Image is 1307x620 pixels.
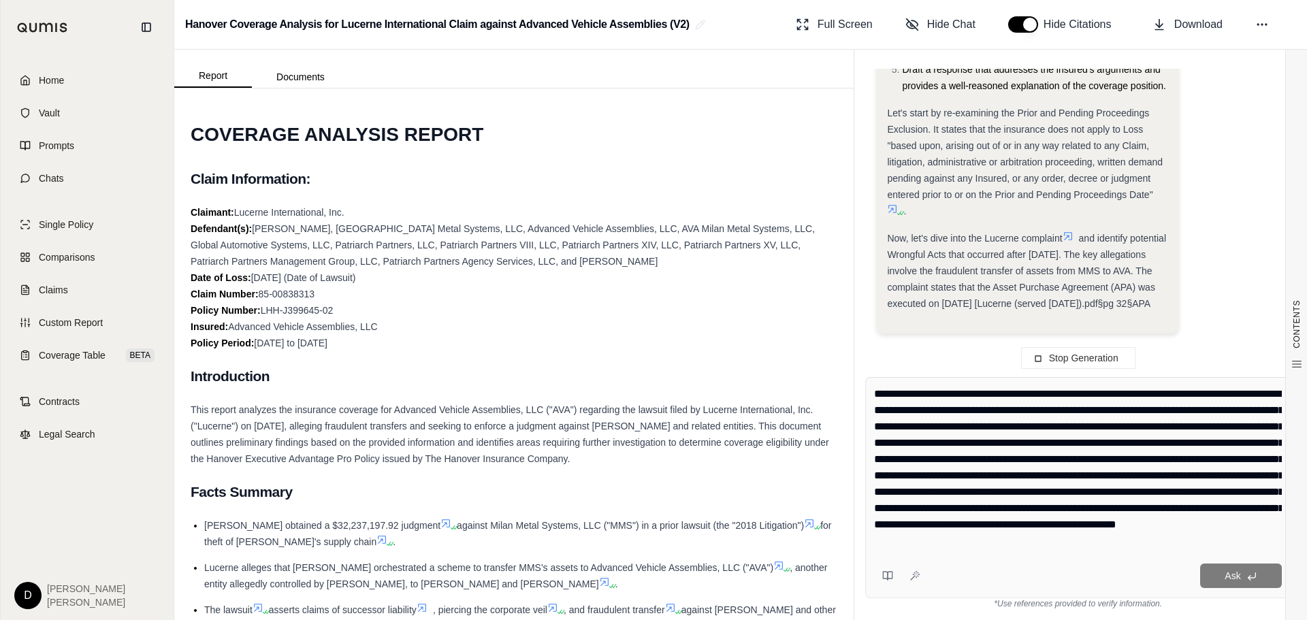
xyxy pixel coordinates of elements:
span: BETA [126,348,155,362]
span: [DATE] (Date of Lawsuit) [251,272,356,283]
strong: Claimant: [191,207,234,218]
strong: Defendant(s): [191,223,252,234]
span: Ask [1225,570,1240,581]
button: Full Screen [790,11,878,38]
button: Download [1147,11,1228,38]
a: Coverage TableBETA [9,340,165,370]
button: Stop Generation [1021,347,1135,369]
h2: Facts Summary [191,478,837,506]
span: Hide Chat [927,16,975,33]
a: Contracts [9,387,165,417]
a: Claims [9,275,165,305]
span: asserts claims of successor liability [269,604,417,615]
span: Advanced Vehicle Assemblies, LLC [228,321,377,332]
button: Report [174,65,252,88]
a: Chats [9,163,165,193]
strong: Policy Period: [191,338,254,348]
span: Comparisons [39,250,95,264]
h1: COVERAGE ANALYSIS REPORT [191,116,837,154]
span: [PERSON_NAME] [47,595,125,609]
strong: Claim Number: [191,289,259,299]
h2: Introduction [191,362,837,391]
a: Home [9,65,165,95]
span: Single Policy [39,218,93,231]
span: Home [39,74,64,87]
span: Download [1174,16,1223,33]
button: Collapse sidebar [135,16,157,38]
span: Claims [39,283,68,297]
span: Full Screen [818,16,873,33]
span: . [903,206,906,216]
a: Vault [9,98,165,128]
div: *Use references provided to verify information. [865,598,1291,609]
span: Contracts [39,395,80,408]
span: . [393,536,396,547]
span: The lawsuit [204,604,253,615]
span: [PERSON_NAME] [47,582,125,595]
span: [DATE] to [DATE] [254,338,327,348]
span: against Milan Metal Systems, LLC ("MMS") in a prior lawsuit (the "2018 Litigation") [457,520,804,531]
span: 85-00838313 [259,289,315,299]
a: Comparisons [9,242,165,272]
span: Let's start by re-examining the Prior and Pending Proceedings Exclusion. It states that the insur... [887,108,1163,200]
span: This report analyzes the insurance coverage for Advanced Vehicle Assemblies, LLC ("AVA") regardin... [191,404,829,464]
span: Lucerne alleges that [PERSON_NAME] orchestrated a scheme to transfer MMS's assets to Advanced Veh... [204,562,773,573]
span: Hide Citations [1044,16,1120,33]
strong: Policy Number: [191,305,261,316]
a: Prompts [9,131,165,161]
span: Prompts [39,139,74,152]
strong: Insured: [191,321,228,332]
span: Now, let's dive into the Lucerne complaint [887,233,1062,244]
button: Documents [252,66,349,88]
a: Single Policy [9,210,165,240]
span: LHH-J399645-02 [261,305,334,316]
span: Legal Search [39,427,95,441]
h2: Claim Information: [191,165,837,193]
h2: Hanover Coverage Analysis for Lucerne International Claim against Advanced Vehicle Assemblies (V2) [185,12,690,37]
span: and identify potential Wrongful Acts that occurred after [DATE]. The key allegations involve the ... [887,233,1166,309]
span: Coverage Table [39,348,106,362]
span: CONTENTS [1291,300,1302,348]
span: Lucerne International, Inc. [234,207,344,218]
span: for theft of [PERSON_NAME]'s supply chain [204,520,832,547]
span: Chats [39,172,64,185]
span: . [615,578,618,589]
span: Custom Report [39,316,103,329]
button: Ask [1200,564,1282,588]
a: Custom Report [9,308,165,338]
span: , and fraudulent transfer [564,604,665,615]
span: , piercing the corporate veil [433,604,547,615]
strong: Date of Loss: [191,272,251,283]
a: Legal Search [9,419,165,449]
button: Hide Chat [900,11,981,38]
span: [PERSON_NAME] obtained a $32,237,197.92 judgment [204,520,440,531]
span: [PERSON_NAME], [GEOGRAPHIC_DATA] Metal Systems, LLC, Advanced Vehicle Assemblies, LLC, AVA Milan ... [191,223,815,267]
span: Vault [39,106,60,120]
img: Qumis Logo [17,22,68,33]
span: Stop Generation [1049,353,1118,363]
div: D [14,582,42,609]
